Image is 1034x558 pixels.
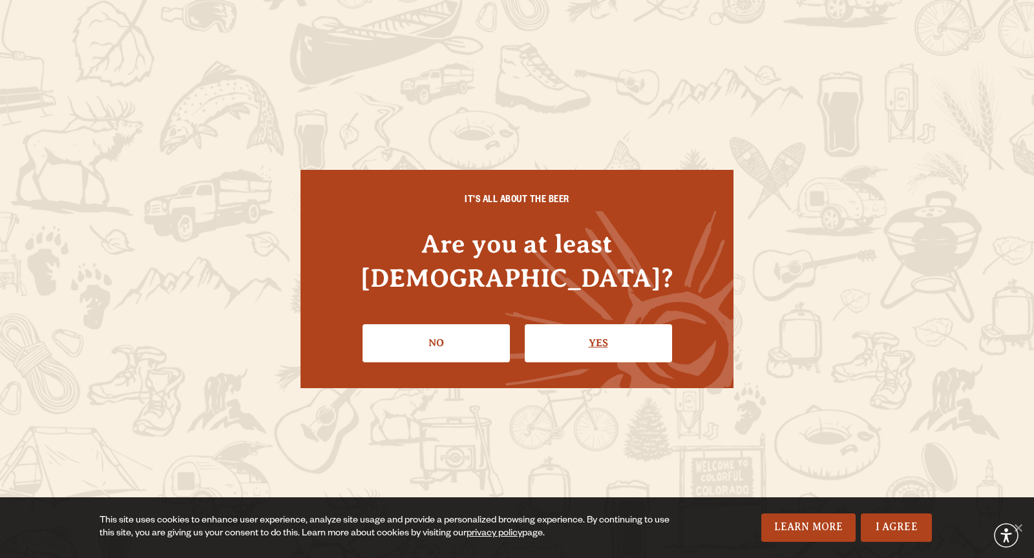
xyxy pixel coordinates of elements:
[861,513,932,542] a: I Agree
[467,529,522,539] a: privacy policy
[363,324,510,362] a: No
[525,324,672,362] a: Confirm I'm 21 or older
[100,515,681,541] div: This site uses cookies to enhance user experience, analyze site usage and provide a personalized ...
[326,196,708,207] h6: IT'S ALL ABOUT THE BEER
[326,227,708,295] h4: Are you at least [DEMOGRAPHIC_DATA]?
[761,513,856,542] a: Learn More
